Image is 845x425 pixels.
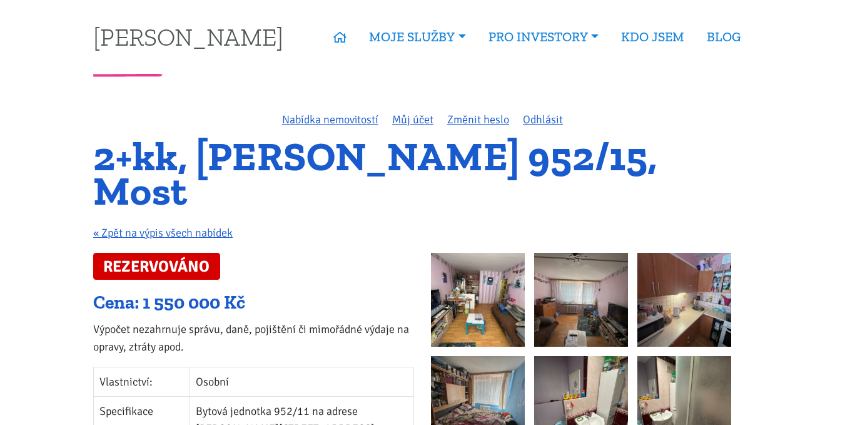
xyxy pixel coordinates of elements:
a: PRO INVESTORY [477,23,610,51]
div: Cena: 1 550 000 Kč [93,291,414,315]
a: Změnit heslo [447,113,509,126]
a: Můj účet [392,113,433,126]
a: Odhlásit [523,113,563,126]
span: REZERVOVÁNO [93,253,220,280]
a: MOJE SLUŽBY [358,23,477,51]
a: KDO JSEM [610,23,696,51]
a: [PERSON_NAME] [93,24,283,49]
td: Vlastnictví: [94,367,190,396]
a: Nabídka nemovitostí [282,113,378,126]
a: BLOG [696,23,752,51]
h1: 2+kk, [PERSON_NAME] 952/15, Most [93,140,752,208]
td: Osobní [190,367,414,396]
a: « Zpět na výpis všech nabídek [93,226,233,240]
p: Výpočet nezahrnuje správu, daně, pojištění či mimořádné výdaje na opravy, ztráty apod. [93,320,414,356]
